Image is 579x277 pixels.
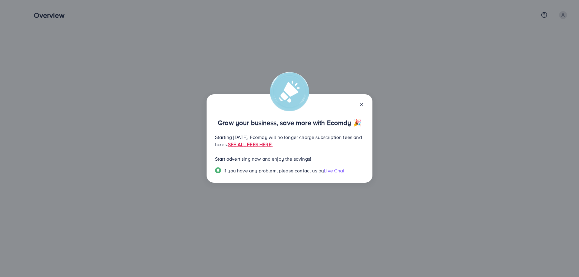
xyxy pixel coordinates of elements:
p: Start advertising now and enjoy the savings! [215,155,364,162]
img: Popup guide [215,167,221,173]
span: Live Chat [324,167,344,174]
span: If you have any problem, please contact us by [223,167,324,174]
a: SEE ALL FEES HERE! [228,141,273,148]
img: alert [270,72,309,111]
p: Grow your business, save more with Ecomdy 🎉 [215,119,364,126]
p: Starting [DATE], Ecomdy will no longer charge subscription fees and taxes. [215,134,364,148]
